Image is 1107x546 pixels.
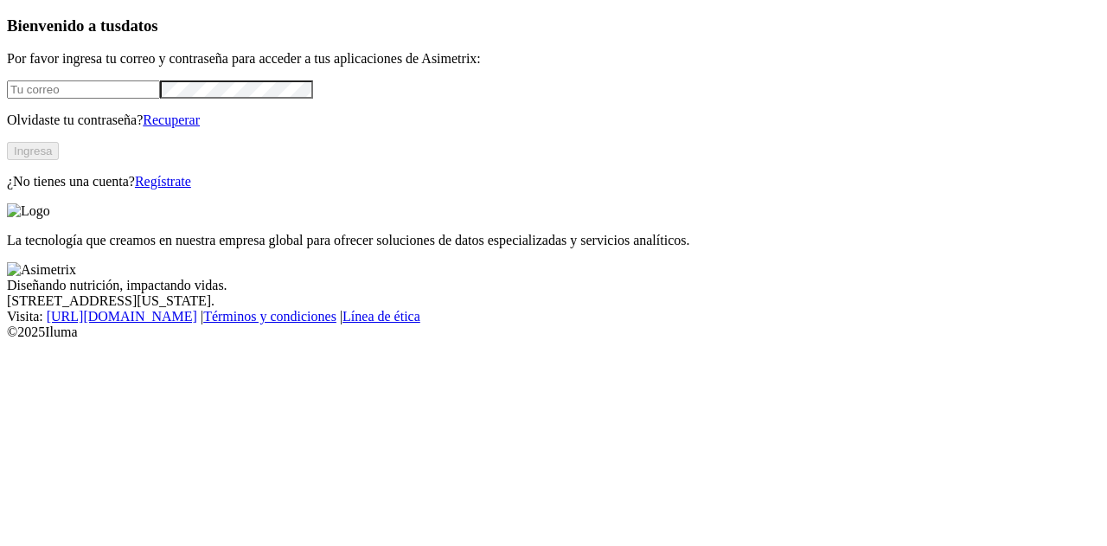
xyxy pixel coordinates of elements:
[47,309,197,324] a: [URL][DOMAIN_NAME]
[7,174,1100,189] p: ¿No tienes una cuenta?
[342,309,420,324] a: Línea de ética
[135,174,191,189] a: Regístrate
[7,80,160,99] input: Tu correo
[7,203,50,219] img: Logo
[7,16,1100,35] h3: Bienvenido a tus
[7,262,76,278] img: Asimetrix
[7,51,1100,67] p: Por favor ingresa tu correo y contraseña para acceder a tus aplicaciones de Asimetrix:
[121,16,158,35] span: datos
[7,309,1100,324] div: Visita : | |
[7,324,1100,340] div: © 2025 Iluma
[7,112,1100,128] p: Olvidaste tu contraseña?
[203,309,336,324] a: Términos y condiciones
[7,293,1100,309] div: [STREET_ADDRESS][US_STATE].
[7,233,1100,248] p: La tecnología que creamos en nuestra empresa global para ofrecer soluciones de datos especializad...
[7,142,59,160] button: Ingresa
[143,112,200,127] a: Recuperar
[7,278,1100,293] div: Diseñando nutrición, impactando vidas.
